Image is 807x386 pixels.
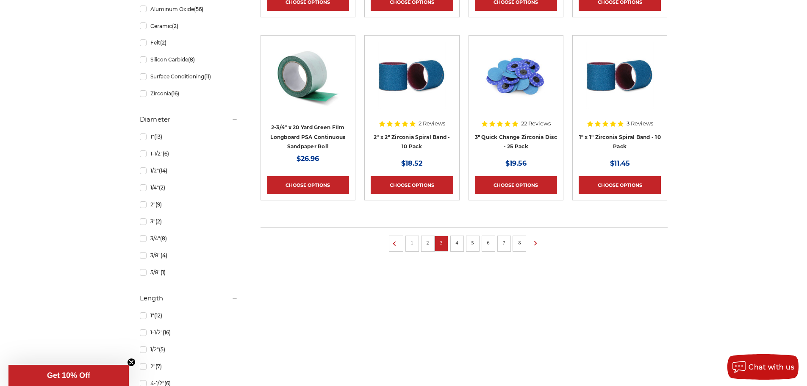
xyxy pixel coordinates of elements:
[127,358,136,367] button: Close teaser
[161,269,166,275] span: (1)
[371,176,453,194] a: Choose Options
[267,176,349,194] a: Choose Options
[419,121,445,126] span: 2 Reviews
[194,6,203,12] span: (56)
[610,159,630,167] span: $11.45
[424,238,432,247] a: 2
[204,73,211,80] span: (11)
[437,238,446,247] a: 3
[172,23,178,29] span: (2)
[475,176,557,194] a: Choose Options
[579,42,661,124] a: 1" x 1" Zirc Spiral Bands
[401,159,422,167] span: $18.52
[579,176,661,194] a: Choose Options
[140,325,238,340] a: 1-1/2"
[140,359,238,374] a: 2"
[160,39,166,46] span: (2)
[188,56,195,63] span: (8)
[155,363,162,369] span: (7)
[500,238,508,247] a: 7
[140,146,238,161] a: 1-1/2"
[154,312,162,319] span: (12)
[482,42,550,109] img: Set of 3-inch Metalworking Discs in 80 Grit, quick-change Zirconia abrasive by Empire Abrasives, ...
[159,184,165,191] span: (2)
[475,134,557,150] a: 3" Quick Change Zirconia Disc - 25 Pack
[267,42,349,124] a: Premium Green Film Sandpaper Roll with PSA for professional-grade sanding, 2 3/4" x 20 yards.
[140,265,238,280] a: 5/8"
[140,342,238,357] a: 1/2"
[140,19,238,33] a: Ceramic
[154,133,162,140] span: (13)
[140,197,238,212] a: 2"
[274,42,342,109] img: Premium Green Film Sandpaper Roll with PSA for professional-grade sanding, 2 3/4" x 20 yards.
[515,238,524,247] a: 8
[140,86,238,101] a: Zirconia
[378,42,446,109] img: 2" x 2" Spiral Bands Zirconia Aluminum
[297,155,319,163] span: $26.96
[140,180,238,195] a: 1/4"
[475,42,557,124] a: Set of 3-inch Metalworking Discs in 80 Grit, quick-change Zirconia abrasive by Empire Abrasives, ...
[579,134,661,150] a: 1" x 1" Zirconia Spiral Band - 10 Pack
[140,2,238,17] a: Aluminum Oxide
[163,329,171,336] span: (16)
[469,238,477,247] a: 5
[627,121,653,126] span: 3 Reviews
[270,124,345,150] a: 2-3/4" x 20 Yard Green Film Longboard PSA Continuous Sandpaper Roll
[159,346,165,353] span: (5)
[8,365,129,386] div: Get 10% OffClose teaser
[453,238,461,247] a: 4
[47,371,90,380] span: Get 10% Off
[140,35,238,50] a: Felt
[140,214,238,229] a: 3"
[159,167,167,174] span: (14)
[505,159,527,167] span: $19.56
[171,90,179,97] span: (16)
[163,150,169,157] span: (6)
[140,69,238,84] a: Surface Conditioning
[408,238,416,247] a: 1
[140,248,238,263] a: 3/8"
[160,235,167,242] span: (8)
[140,114,238,125] h5: Diameter
[140,163,238,178] a: 1/2"
[484,238,493,247] a: 6
[749,363,794,371] span: Chat with us
[155,201,162,208] span: (9)
[140,52,238,67] a: Silicon Carbide
[374,134,450,150] a: 2" x 2" Zirconia Spiral Band - 10 Pack
[521,121,551,126] span: 22 Reviews
[727,354,799,380] button: Chat with us
[371,42,453,124] a: 2" x 2" Spiral Bands Zirconia Aluminum
[140,308,238,323] a: 1"
[586,42,654,109] img: 1" x 1" Zirc Spiral Bands
[140,231,238,246] a: 3/4"
[140,293,238,303] h5: Length
[140,129,238,144] a: 1"
[155,218,162,225] span: (2)
[161,252,167,258] span: (4)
